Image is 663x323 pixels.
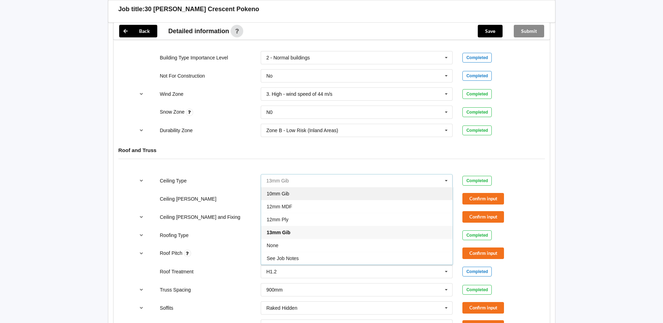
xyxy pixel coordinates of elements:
label: Not For Construction [160,73,205,79]
div: Completed [462,176,492,186]
div: H1.2 [266,269,277,274]
label: Roofing Type [160,232,188,238]
button: Back [119,25,157,37]
label: Ceiling [PERSON_NAME] [160,196,216,202]
div: Completed [462,125,492,135]
label: Building Type Importance Level [160,55,228,60]
h3: Job title: [118,5,145,13]
div: Zone B - Low Risk (Inland Areas) [266,128,338,133]
span: See Job Notes [267,256,299,261]
span: 12mm MDF [267,204,292,209]
button: Confirm input [462,302,504,314]
button: reference-toggle [135,211,148,223]
div: 2 - Normal buildings [266,55,310,60]
label: Ceiling [PERSON_NAME] and Fixing [160,214,240,220]
button: reference-toggle [135,124,148,137]
label: Ceiling Type [160,178,187,184]
div: Completed [462,267,492,277]
span: Detailed information [168,28,229,34]
span: 13mm Gib [267,230,290,235]
div: Completed [462,71,492,81]
button: reference-toggle [135,283,148,296]
label: Soffits [160,305,173,311]
h3: 30 [PERSON_NAME] Crescent Pokeno [145,5,259,13]
label: Wind Zone [160,91,183,97]
div: Completed [462,285,492,295]
button: reference-toggle [135,174,148,187]
button: Confirm input [462,211,504,223]
span: 12mm Ply [267,217,288,222]
button: reference-toggle [135,229,148,242]
button: reference-toggle [135,302,148,314]
button: Save [478,25,503,37]
span: 10mm Gib [267,191,289,196]
div: 3. High - wind speed of 44 m/s [266,92,332,96]
div: Completed [462,89,492,99]
button: Confirm input [462,247,504,259]
label: Truss Spacing [160,287,191,293]
h4: Roof and Truss [118,147,545,153]
div: No [266,73,273,78]
button: Confirm input [462,193,504,204]
div: Completed [462,230,492,240]
label: Durability Zone [160,128,193,133]
label: Snow Zone [160,109,186,115]
label: Roof Treatment [160,269,194,274]
div: Raked Hidden [266,306,297,310]
button: reference-toggle [135,247,148,260]
span: None [267,243,278,248]
div: N0 [266,110,273,115]
div: Completed [462,107,492,117]
div: 900mm [266,287,283,292]
div: Completed [462,53,492,63]
label: Roof Pitch [160,250,183,256]
button: reference-toggle [135,88,148,100]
